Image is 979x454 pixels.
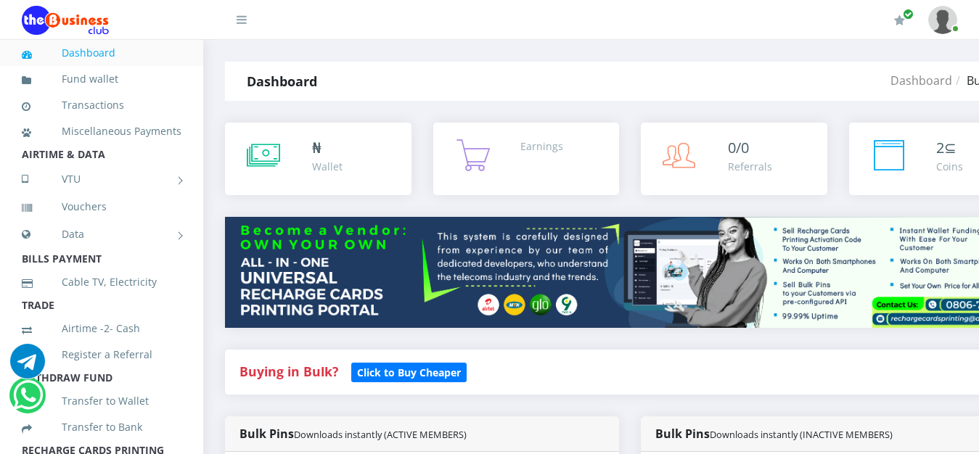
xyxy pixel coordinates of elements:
[728,138,749,157] span: 0/0
[247,73,317,90] strong: Dashboard
[936,137,963,159] div: ⊆
[710,428,893,441] small: Downloads instantly (INACTIVE MEMBERS)
[22,384,181,418] a: Transfer to Wallet
[22,36,181,70] a: Dashboard
[312,159,343,174] div: Wallet
[641,123,827,195] a: 0/0 Referrals
[894,15,905,26] i: Renew/Upgrade Subscription
[22,6,109,35] img: Logo
[936,159,963,174] div: Coins
[433,123,620,195] a: Earnings
[312,137,343,159] div: ₦
[351,363,467,380] a: Click to Buy Cheaper
[22,216,181,252] a: Data
[22,115,181,148] a: Miscellaneous Payments
[728,159,772,174] div: Referrals
[22,62,181,96] a: Fund wallet
[239,426,467,442] strong: Bulk Pins
[357,366,461,379] b: Click to Buy Cheaper
[22,265,181,299] a: Cable TV, Electricity
[22,410,181,444] a: Transfer to Bank
[22,312,181,345] a: Airtime -2- Cash
[22,88,181,122] a: Transactions
[936,138,944,157] span: 2
[655,426,893,442] strong: Bulk Pins
[903,9,914,20] span: Renew/Upgrade Subscription
[10,355,45,379] a: Chat for support
[22,161,181,197] a: VTU
[13,389,43,413] a: Chat for support
[890,73,952,88] a: Dashboard
[22,190,181,223] a: Vouchers
[22,338,181,371] a: Register a Referral
[239,363,338,380] strong: Buying in Bulk?
[225,123,411,195] a: ₦ Wallet
[928,6,957,34] img: User
[520,139,563,154] div: Earnings
[294,428,467,441] small: Downloads instantly (ACTIVE MEMBERS)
